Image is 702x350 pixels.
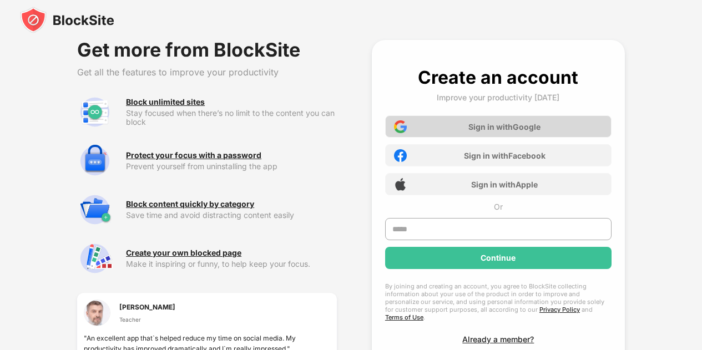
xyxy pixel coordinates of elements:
img: apple-icon.png [394,178,407,191]
div: Continue [481,253,516,262]
img: blocksite-icon-black.svg [20,7,114,33]
div: Protect your focus with a password [126,151,261,160]
div: Prevent yourself from uninstalling the app [126,162,336,171]
div: Get all the features to improve your productivity [77,67,336,78]
img: google-icon.png [394,120,407,133]
img: premium-password-protection.svg [77,143,113,179]
div: Or [494,202,503,211]
div: Create your own blocked page [126,248,241,257]
div: Create an account [418,67,578,88]
div: Stay focused when there’s no limit to the content you can block [126,109,336,126]
div: Sign in with Facebook [464,151,546,160]
img: premium-category.svg [77,192,113,227]
div: Get more from BlockSite [77,40,336,60]
div: Block unlimited sites [126,98,205,106]
img: premium-customize-block-page.svg [77,241,113,276]
div: Block content quickly by category [126,200,254,209]
div: Teacher [119,315,175,324]
div: Improve your productivity [DATE] [437,93,559,102]
img: premium-unlimited-blocklist.svg [77,94,113,130]
div: Save time and avoid distracting content easily [126,211,336,220]
a: Terms of Use [385,313,423,321]
div: By joining and creating an account, you agree to BlockSite collecting information about your use ... [385,282,612,321]
div: Sign in with Google [468,122,541,131]
div: Already a member? [462,334,534,344]
div: Sign in with Apple [471,180,538,189]
div: Make it inspiring or funny, to help keep your focus. [126,260,336,268]
img: testimonial-1.jpg [84,300,110,326]
img: facebook-icon.png [394,149,407,162]
div: [PERSON_NAME] [119,302,175,312]
a: Privacy Policy [539,306,580,313]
